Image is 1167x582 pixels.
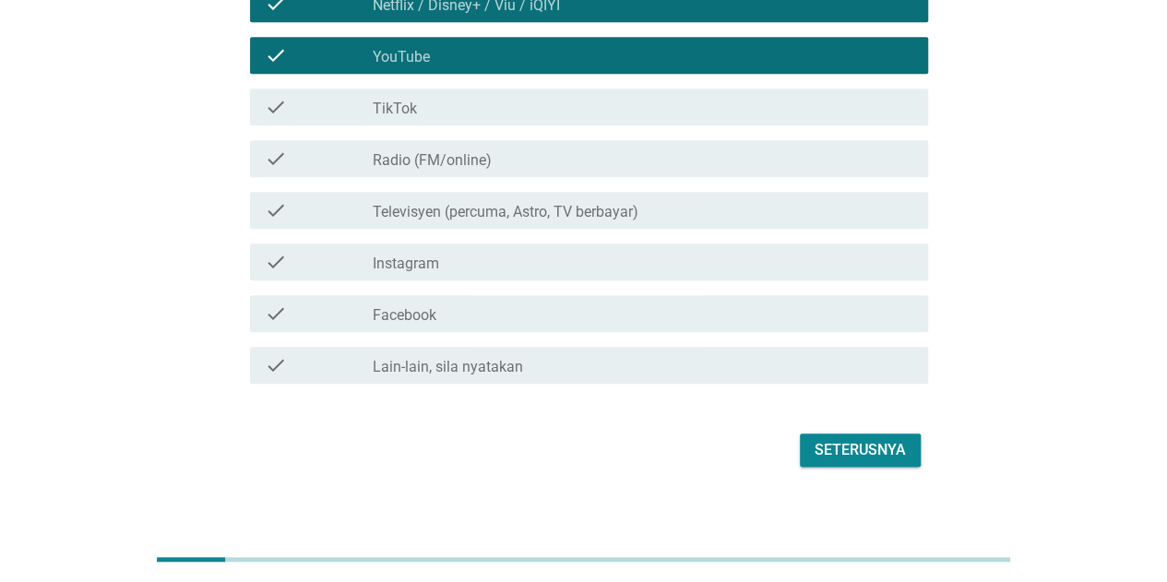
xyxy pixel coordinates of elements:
[373,48,430,66] label: YouTube
[373,358,523,376] label: Lain-lain, sila nyatakan
[373,151,492,170] label: Radio (FM/online)
[373,255,439,273] label: Instagram
[815,439,906,461] div: Seterusnya
[373,203,638,221] label: Televisyen (percuma, Astro, TV berbayar)
[265,44,287,66] i: check
[265,354,287,376] i: check
[373,100,417,118] label: TikTok
[265,303,287,325] i: check
[800,434,921,467] button: Seterusnya
[265,96,287,118] i: check
[373,306,436,325] label: Facebook
[265,251,287,273] i: check
[265,148,287,170] i: check
[265,199,287,221] i: check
